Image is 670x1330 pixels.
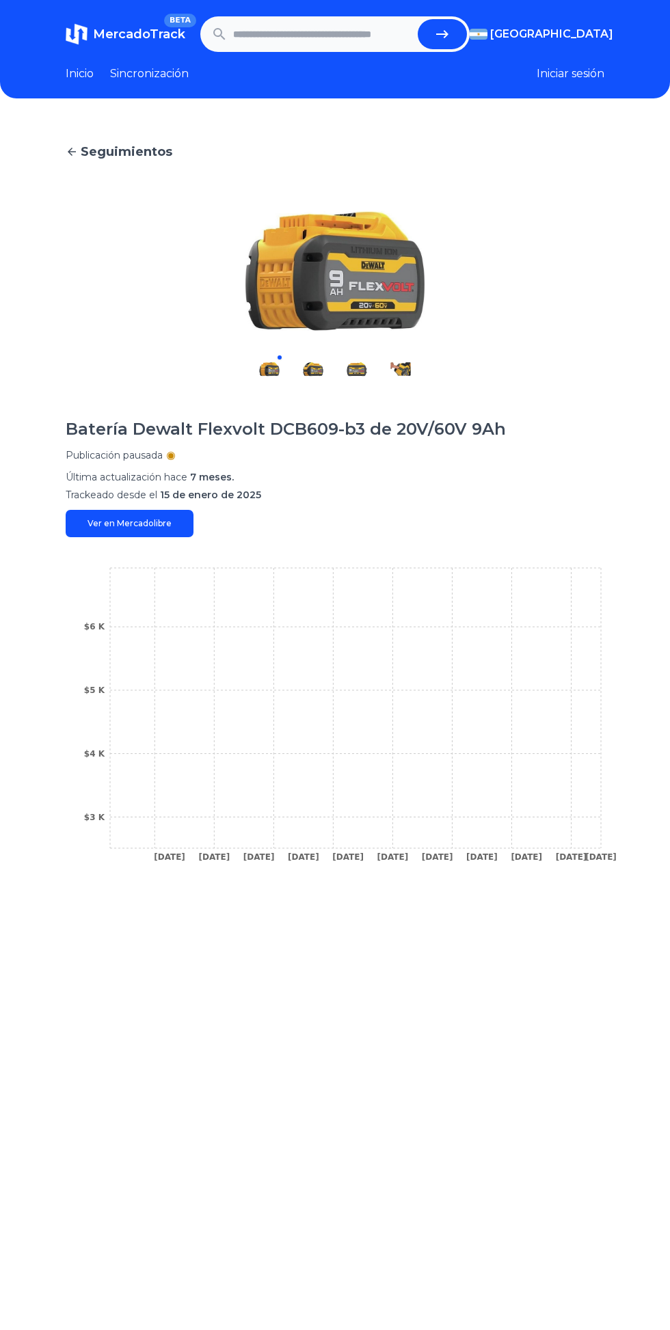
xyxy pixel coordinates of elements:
[84,622,105,632] tspan: $6 K
[332,852,364,862] tspan: [DATE]
[84,813,105,822] tspan: $3 K
[190,471,234,483] font: 7 meses.
[88,518,172,528] font: Ver en Mercadolibre
[422,852,453,862] tspan: [DATE]
[66,471,187,483] font: Última actualización hace
[490,27,613,40] font: [GEOGRAPHIC_DATA]
[160,489,261,501] font: 15 de enero de 2025
[258,358,280,380] img: Batería Dewalt Flexvolt DCB609-b3 de 20V/60V 9Ah
[511,852,542,862] tspan: [DATE]
[288,852,319,862] tspan: [DATE]
[170,16,191,25] font: BETA
[66,510,193,537] a: Ver en Mercadolibre
[66,66,94,82] a: Inicio
[377,852,409,862] tspan: [DATE]
[302,358,324,380] img: Batería Dewalt Flexvolt DCB609-b3 de 20V/60V 9Ah
[81,144,172,159] font: Seguimientos
[243,852,275,862] tspan: [DATE]
[110,67,189,80] font: Sincronización
[470,26,604,42] button: [GEOGRAPHIC_DATA]
[204,205,466,336] img: Batería Dewalt Flexvolt DCB609-b3 de 20V/60V 9Ah
[66,23,88,45] img: MercadoTrack
[198,852,230,862] tspan: [DATE]
[556,852,587,862] tspan: [DATE]
[84,686,105,695] tspan: $5 K
[66,142,604,161] a: Seguimientos
[537,67,604,80] font: Iniciar sesión
[110,66,189,82] a: Sincronización
[466,852,498,862] tspan: [DATE]
[66,23,185,45] a: MercadoTrackBETA
[66,67,94,80] font: Inicio
[585,852,617,862] tspan: [DATE]
[93,27,185,42] font: MercadoTrack
[66,419,506,439] font: Batería Dewalt Flexvolt DCB609-b3 de 20V/60V 9Ah
[154,852,185,862] tspan: [DATE]
[66,489,157,501] font: Trackeado desde el
[346,358,368,380] img: Batería Dewalt Flexvolt DCB609-b3 de 20V/60V 9Ah
[390,358,412,380] img: Batería Dewalt Flexvolt DCB609-b3 de 20V/60V 9Ah
[66,449,163,461] font: Publicación pausada
[537,66,604,82] button: Iniciar sesión
[84,749,105,759] tspan: $4 K
[470,29,487,40] img: Argentina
